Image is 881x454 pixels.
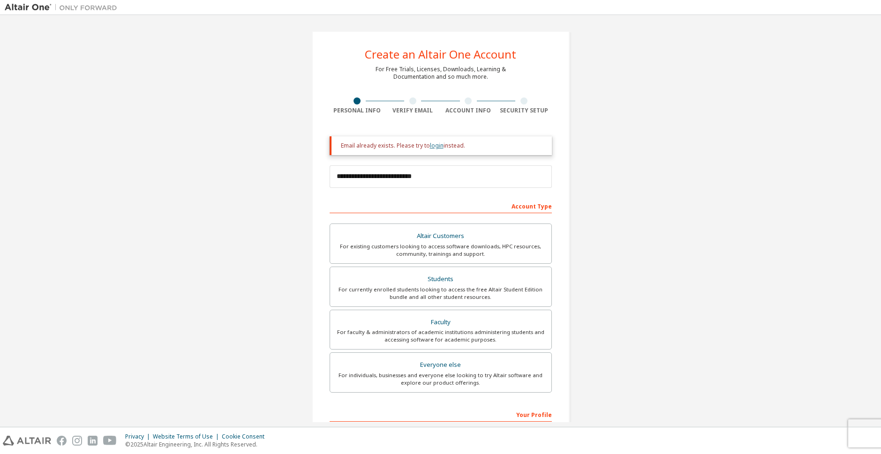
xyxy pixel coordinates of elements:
[385,107,441,114] div: Verify Email
[430,141,444,149] a: login
[336,316,546,329] div: Faculty
[336,358,546,372] div: Everyone else
[125,433,153,440] div: Privacy
[3,436,51,446] img: altair_logo.svg
[330,407,552,422] div: Your Profile
[5,3,122,12] img: Altair One
[330,107,385,114] div: Personal Info
[441,107,497,114] div: Account Info
[336,273,546,286] div: Students
[57,436,67,446] img: facebook.svg
[336,243,546,258] div: For existing customers looking to access software downloads, HPC resources, community, trainings ...
[336,286,546,301] div: For currently enrolled students looking to access the free Altair Student Edition bundle and all ...
[365,49,516,60] div: Create an Altair One Account
[88,436,98,446] img: linkedin.svg
[222,433,270,440] div: Cookie Consent
[336,328,546,343] div: For faculty & administrators of academic institutions administering students and accessing softwa...
[72,436,82,446] img: instagram.svg
[153,433,222,440] div: Website Terms of Use
[330,198,552,213] div: Account Type
[376,66,506,81] div: For Free Trials, Licenses, Downloads, Learning & Documentation and so much more.
[336,372,546,387] div: For individuals, businesses and everyone else looking to try Altair software and explore our prod...
[103,436,117,446] img: youtube.svg
[336,230,546,243] div: Altair Customers
[341,142,544,149] div: Email already exists. Please try to instead.
[125,440,270,448] p: © 2025 Altair Engineering, Inc. All Rights Reserved.
[496,107,552,114] div: Security Setup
